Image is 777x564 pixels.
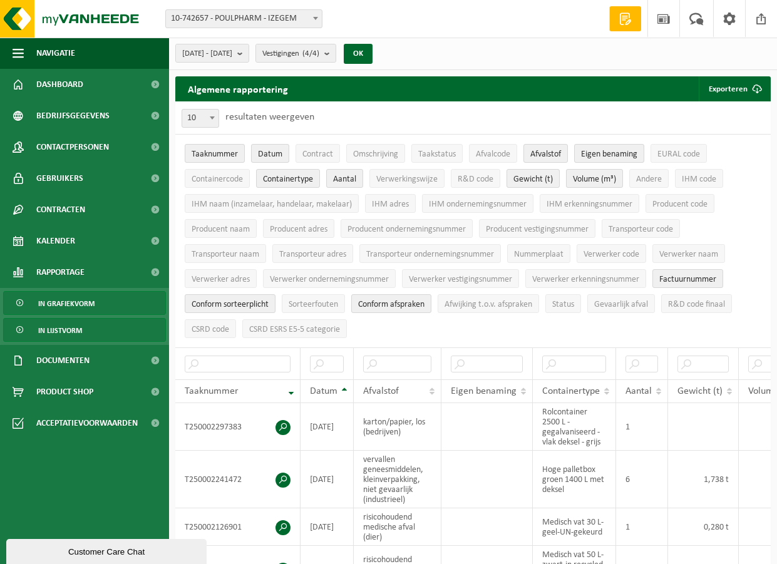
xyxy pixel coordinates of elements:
span: Transporteur ondernemingsnummer [366,250,494,259]
button: Transporteur adresTransporteur adres: Activate to sort [272,244,353,263]
button: Verwerker adresVerwerker adres: Activate to sort [185,269,257,288]
span: Afvalstof [363,386,399,396]
button: Conform sorteerplicht : Activate to sort [185,294,275,313]
button: Producent adresProducent adres: Activate to sort [263,219,334,238]
button: Producent vestigingsnummerProducent vestigingsnummer: Activate to sort [479,219,595,238]
span: Aantal [333,175,356,184]
td: [DATE] [301,451,354,508]
span: Afwijking t.o.v. afspraken [445,300,532,309]
span: Taakstatus [418,150,456,159]
span: IHM adres [372,200,409,209]
span: Contracten [36,194,85,225]
button: Verwerker vestigingsnummerVerwerker vestigingsnummer: Activate to sort [402,269,519,288]
button: ContainercodeContainercode: Activate to sort [185,169,250,188]
td: Rolcontainer 2500 L - gegalvaniseerd - vlak deksel - grijs [533,403,616,451]
span: [DATE] - [DATE] [182,44,232,63]
span: Volume (m³) [573,175,616,184]
span: Navigatie [36,38,75,69]
span: Datum [310,386,337,396]
span: Rapportage [36,257,85,288]
span: Conform sorteerplicht [192,300,269,309]
td: 6 [616,451,668,508]
span: Afvalstof [530,150,561,159]
button: EURAL codeEURAL code: Activate to sort [651,144,707,163]
button: Afwijking t.o.v. afsprakenAfwijking t.o.v. afspraken: Activate to sort [438,294,539,313]
span: R&D code [458,175,493,184]
td: T250002126901 [175,508,301,546]
span: Vestigingen [262,44,319,63]
span: Gevaarlijk afval [594,300,648,309]
td: risicohoudend medische afval (dier) [354,508,441,546]
td: Medisch vat 30 L-geel-UN-gekeurd [533,508,616,546]
td: vervallen geneesmiddelen, kleinverpakking, niet gevaarlijk (industrieel) [354,451,441,508]
button: Gevaarlijk afval : Activate to sort [587,294,655,313]
button: OK [344,44,373,64]
button: IHM codeIHM code: Activate to sort [675,169,723,188]
span: CSRD code [192,325,229,334]
button: R&D code finaalR&amp;D code finaal: Activate to sort [661,294,732,313]
span: Verwerker adres [192,275,250,284]
button: Verwerker codeVerwerker code: Activate to sort [577,244,646,263]
td: T250002241472 [175,451,301,508]
span: Transporteur naam [192,250,259,259]
button: AndereAndere: Activate to sort [629,169,669,188]
span: Producent code [652,200,708,209]
button: Producent naamProducent naam: Activate to sort [185,219,257,238]
button: AfvalcodeAfvalcode: Activate to sort [469,144,517,163]
span: Taaknummer [192,150,238,159]
button: Transporteur ondernemingsnummerTransporteur ondernemingsnummer : Activate to sort [359,244,501,263]
span: Verwerkingswijze [376,175,438,184]
span: 10 [182,109,219,128]
span: Verwerker code [584,250,639,259]
span: Andere [636,175,662,184]
span: Dashboard [36,69,83,100]
span: Gewicht (t) [513,175,553,184]
button: IHM adresIHM adres: Activate to sort [365,194,416,213]
button: TaakstatusTaakstatus: Activate to sort [411,144,463,163]
label: resultaten weergeven [225,112,314,122]
span: Taaknummer [185,386,239,396]
span: Datum [258,150,282,159]
span: Conform afspraken [358,300,425,309]
span: CSRD ESRS E5-5 categorie [249,325,340,334]
span: Gewicht (t) [677,386,723,396]
button: Verwerker naamVerwerker naam: Activate to sort [652,244,725,263]
button: AfvalstofAfvalstof: Activate to sort [523,144,568,163]
span: Producent vestigingsnummer [486,225,589,234]
button: ContractContract: Activate to sort [296,144,340,163]
button: DatumDatum: Activate to sort [251,144,289,163]
a: In grafiekvorm [3,291,166,315]
button: Gewicht (t)Gewicht (t): Activate to sort [507,169,560,188]
span: Nummerplaat [514,250,563,259]
span: Eigen benaming [451,386,517,396]
button: Producent ondernemingsnummerProducent ondernemingsnummer: Activate to sort [341,219,473,238]
span: Afvalcode [476,150,510,159]
span: Gebruikers [36,163,83,194]
span: Omschrijving [353,150,398,159]
button: [DATE] - [DATE] [175,44,249,63]
a: In lijstvorm [3,318,166,342]
button: Verwerker erkenningsnummerVerwerker erkenningsnummer: Activate to sort [525,269,646,288]
span: In grafiekvorm [38,292,95,315]
button: Eigen benamingEigen benaming: Activate to sort [574,144,644,163]
td: [DATE] [301,508,354,546]
iframe: chat widget [6,536,209,564]
button: ContainertypeContainertype: Activate to sort [256,169,320,188]
h2: Algemene rapportering [175,76,301,101]
span: Producent adres [270,225,327,234]
span: Documenten [36,345,90,376]
span: Kalender [36,225,75,257]
button: R&D codeR&amp;D code: Activate to sort [451,169,500,188]
span: Status [552,300,574,309]
td: 1,738 t [668,451,739,508]
span: Producent naam [192,225,250,234]
button: TaaknummerTaaknummer: Activate to remove sorting [185,144,245,163]
span: Producent ondernemingsnummer [347,225,466,234]
button: IHM erkenningsnummerIHM erkenningsnummer: Activate to sort [540,194,639,213]
span: 10 [182,110,219,127]
span: Factuurnummer [659,275,716,284]
button: Volume (m³)Volume (m³): Activate to sort [566,169,623,188]
button: AantalAantal: Activate to sort [326,169,363,188]
button: FactuurnummerFactuurnummer: Activate to sort [652,269,723,288]
span: 10-742657 - POULPHARM - IZEGEM [165,9,322,28]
